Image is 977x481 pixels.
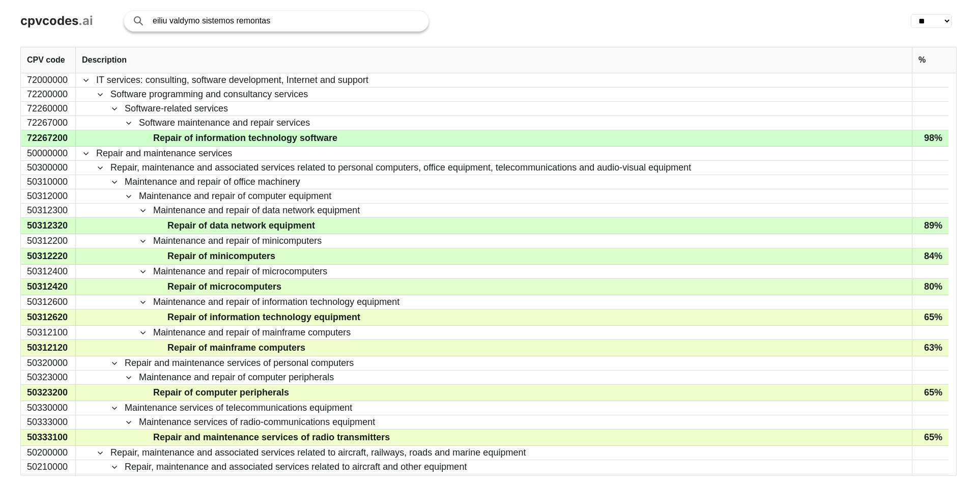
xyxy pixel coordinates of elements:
span: Software programming and consultancy services [110,88,308,101]
span: Repair, maintenance and associated services related to personal computers, office equipment, tele... [110,161,691,174]
span: Maintenance and repair of microcomputers [153,265,327,278]
div: 50312420 [21,279,76,295]
span: Repair and maintenance services of radio transmitters [153,430,390,445]
span: Maintenance services of telecommunications equipment [125,402,352,414]
span: Repair of minicomputers [167,249,275,264]
div: 50312100 [21,326,76,339]
div: 50323000 [21,371,76,384]
span: Software-related services [125,102,228,115]
span: Maintenance and repair of office machinery [125,176,300,188]
span: Repair, maintenance and associated services related to aircraft and other equipment [125,461,467,473]
span: Repair of microcomputers [167,279,281,294]
div: 50312320 [21,218,76,234]
div: 98% [912,130,949,146]
span: Repair and maintenance services [96,147,232,160]
span: Repair of information technology equipment [167,310,360,325]
div: 50312220 [21,248,76,264]
div: 89% [912,218,949,234]
div: 50323200 [21,385,76,401]
span: Maintenance services of radio-communications equipment [139,416,375,429]
span: Software maintenance and repair services [139,117,310,129]
div: 72267200 [21,130,76,146]
div: 50310000 [21,175,76,189]
div: 50000000 [21,147,76,160]
div: 50330000 [21,401,76,415]
div: 65% [912,385,949,401]
span: Repair of information technology software [153,131,337,146]
input: Search products or services... [153,11,418,31]
div: 65% [912,430,949,445]
div: 72000000 [21,73,76,87]
span: Repair of computer peripherals [153,385,289,400]
div: 72200000 [21,88,76,101]
div: 50312000 [21,189,76,203]
div: 50320000 [21,356,76,370]
div: 72260000 [21,102,76,116]
div: 50312600 [21,295,76,309]
div: 65% [912,309,949,325]
span: cpvcodes [20,13,78,28]
div: 50333000 [21,415,76,429]
div: 80% [912,279,949,295]
div: 50200000 [21,446,76,460]
span: Maintenance and repair of computer equipment [139,190,331,203]
span: Maintenance and repair of information technology equipment [153,296,399,308]
div: 50312620 [21,309,76,325]
div: 50312200 [21,234,76,248]
span: Maintenance and repair of mainframe computers [153,326,351,339]
span: IT services: consulting, software development, Internet and support [96,74,368,87]
div: 50300000 [21,161,76,175]
span: Description [82,55,127,65]
div: 72267000 [21,116,76,130]
span: Repair, maintenance and associated services related to aircraft, railways, roads and marine equip... [110,446,526,459]
span: .ai [78,13,93,28]
span: Repair of data network equipment [167,218,315,233]
span: Repair of mainframe computers [167,341,305,355]
div: 50312300 [21,204,76,217]
span: Maintenance and repair of computer peripherals [139,371,334,384]
span: Repair and maintenance services of personal computers [125,357,354,370]
div: 50312120 [21,340,76,356]
a: cpvcodes.ai [20,14,93,29]
div: 50333100 [21,430,76,445]
span: % [918,55,926,65]
div: 50312400 [21,265,76,278]
span: Maintenance and repair of data network equipment [153,204,360,217]
span: Maintenance and repair of minicomputers [153,235,322,247]
div: 63% [912,340,949,356]
div: 84% [912,248,949,264]
div: 50210000 [21,460,76,474]
span: CPV code [27,55,65,65]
